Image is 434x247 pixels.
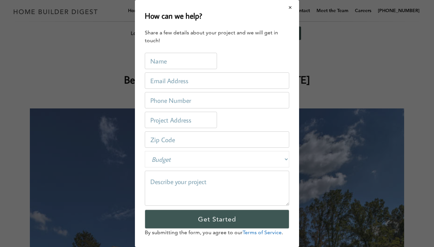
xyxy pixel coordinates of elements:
[145,53,217,69] input: Name
[282,1,299,14] button: Close modal
[145,10,202,22] h2: How can we help?
[145,131,289,148] input: Zip Code
[145,229,289,237] p: By submitting the form, you agree to our .
[243,229,282,236] a: Terms of Service
[145,210,289,229] input: Get Started
[145,92,289,108] input: Phone Number
[145,29,289,45] div: Share a few details about your project and we will get in touch!
[145,72,289,89] input: Email Address
[145,112,217,128] input: Project Address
